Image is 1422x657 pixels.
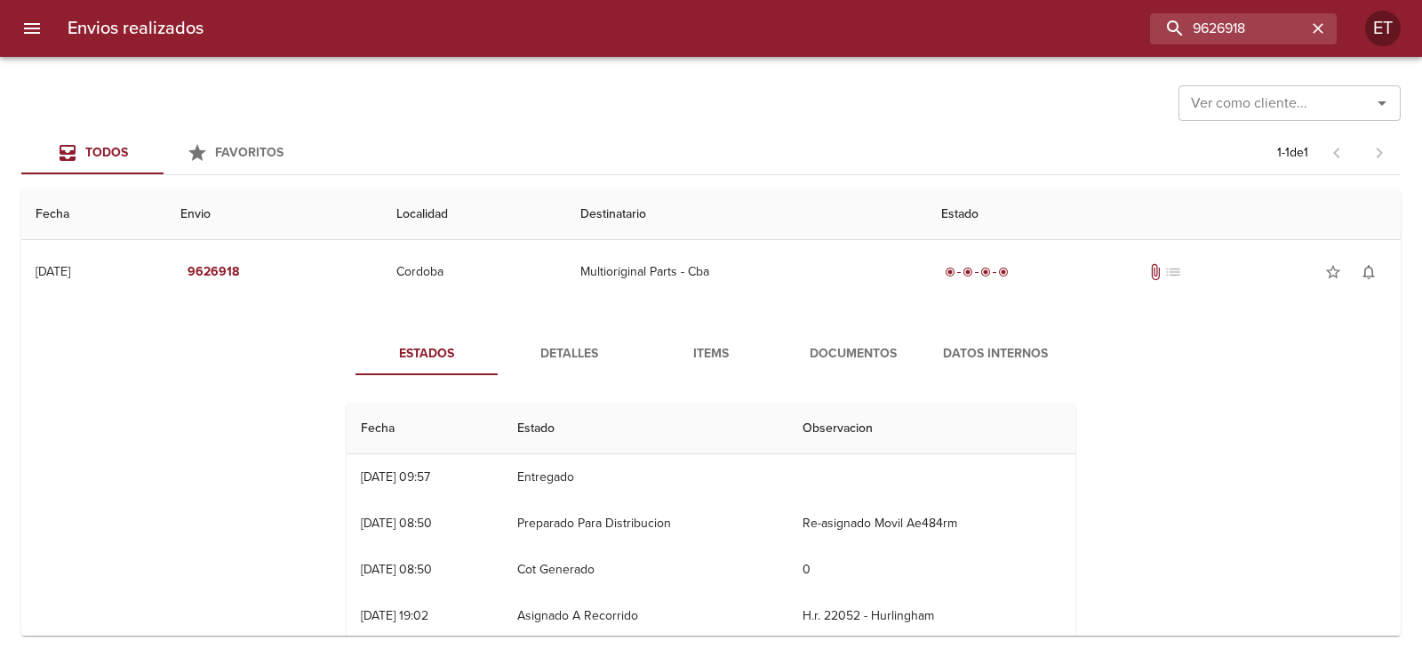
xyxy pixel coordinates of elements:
[361,469,430,485] div: [DATE] 09:57
[1324,263,1342,281] span: star_border
[963,267,973,277] span: radio_button_checked
[347,404,503,454] th: Fecha
[1146,263,1164,281] span: attach_file
[21,132,306,174] div: Tabs Envios
[85,145,128,160] span: Todos
[945,267,955,277] span: radio_button_checked
[68,14,204,43] h6: Envios realizados
[1365,11,1401,46] div: ET
[788,547,1075,593] td: 0
[566,189,927,240] th: Destinatario
[1150,13,1306,44] input: buscar
[11,7,53,50] button: menu
[188,261,239,284] em: 9626918
[788,404,1075,454] th: Observacion
[508,343,629,365] span: Detalles
[927,189,1401,240] th: Estado
[1315,143,1358,161] span: Pagina anterior
[361,608,428,623] div: [DATE] 19:02
[935,343,1056,365] span: Datos Internos
[1365,11,1401,46] div: Abrir información de usuario
[180,256,246,289] button: 9626918
[355,333,1066,375] div: Tabs detalle de guia
[788,501,1075,547] td: Re-asignado Movil Ae484rm
[651,343,771,365] span: Items
[361,516,432,531] div: [DATE] 08:50
[36,264,70,279] div: [DATE]
[503,547,788,593] td: Cot Generado
[503,404,788,454] th: Estado
[382,189,566,240] th: Localidad
[21,189,166,240] th: Fecha
[503,501,788,547] td: Preparado Para Distribucion
[215,145,284,160] span: Favoritos
[1360,263,1378,281] span: notifications_none
[366,343,487,365] span: Estados
[1315,254,1351,290] button: Agregar a favoritos
[1277,144,1308,162] p: 1 - 1 de 1
[503,454,788,501] td: Entregado
[788,593,1075,639] td: H.r. 22052 - Hurlingham
[1370,91,1394,116] button: Abrir
[503,593,788,639] td: Asignado A Recorrido
[980,267,991,277] span: radio_button_checked
[1164,263,1182,281] span: list
[1351,254,1386,290] button: Activar notificaciones
[998,267,1009,277] span: radio_button_checked
[566,240,927,304] td: Multioriginal Parts - Cba
[382,240,566,304] td: Cordoba
[361,562,432,577] div: [DATE] 08:50
[941,263,1012,281] div: Entregado
[793,343,914,365] span: Documentos
[1358,132,1401,174] span: Pagina siguiente
[166,189,382,240] th: Envio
